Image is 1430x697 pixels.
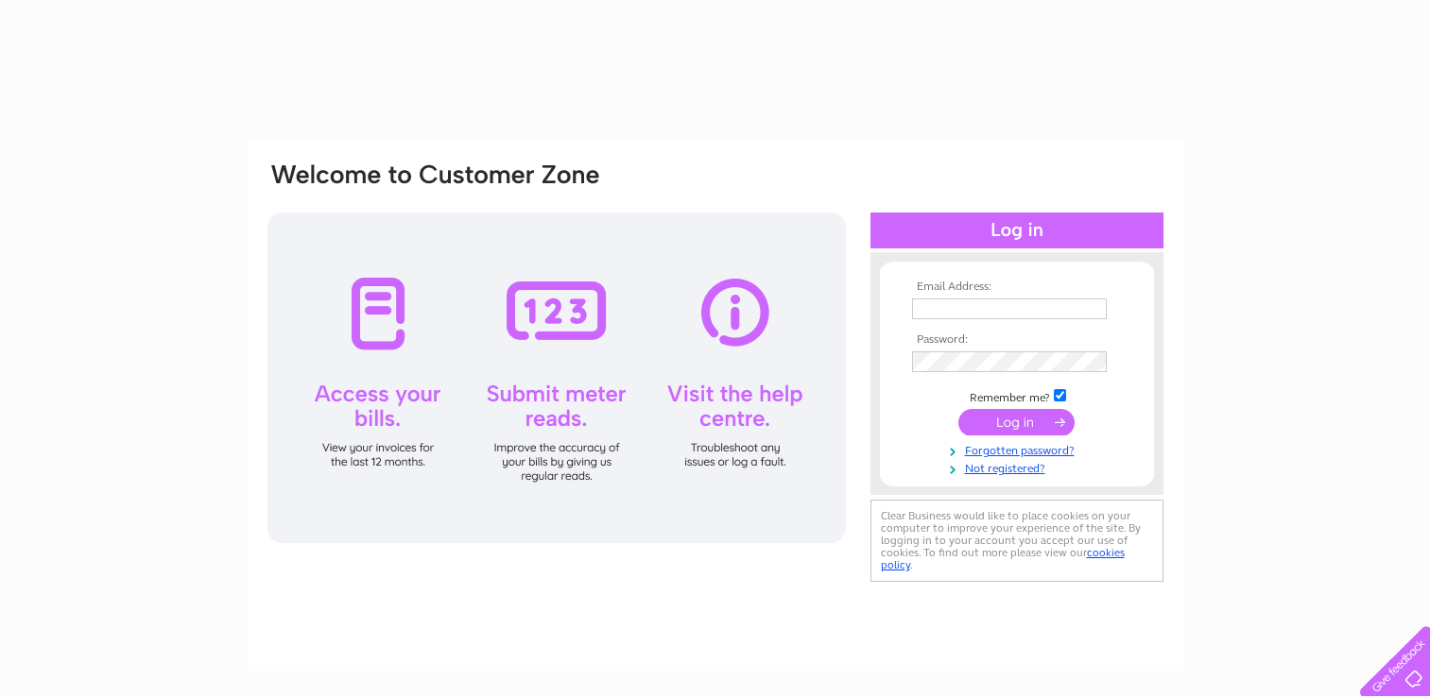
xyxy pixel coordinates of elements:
div: Clear Business would like to place cookies on your computer to improve your experience of the sit... [870,500,1163,582]
a: Not registered? [912,458,1127,476]
th: Email Address: [907,280,1127,294]
a: Forgotten password? [912,440,1127,458]
td: Remember me? [907,386,1127,405]
a: cookies policy [881,546,1125,571]
input: Submit [958,409,1075,435]
th: Password: [907,333,1127,347]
